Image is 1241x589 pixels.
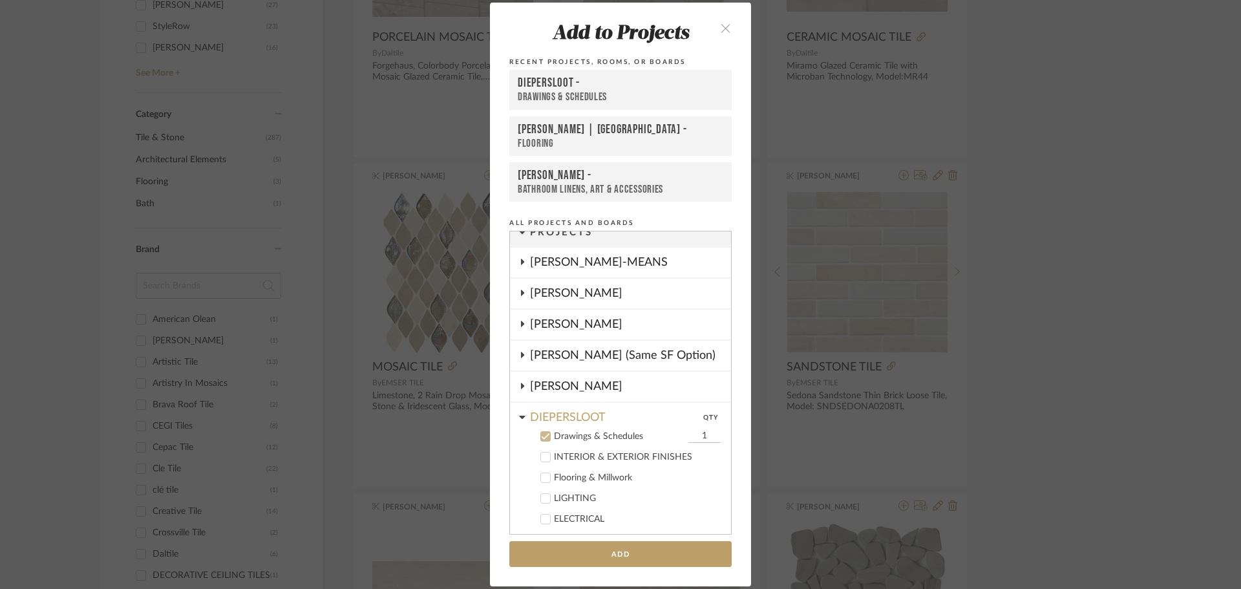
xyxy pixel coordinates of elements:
[554,493,721,504] div: LIGHTING
[518,91,723,104] div: Drawings & Schedules
[530,310,731,339] div: [PERSON_NAME]
[554,452,721,463] div: INTERIOR & EXTERIOR FINISHES
[509,56,732,68] div: Recent Projects, Rooms, or Boards
[509,541,732,568] button: Add
[530,218,731,248] div: Projects
[554,431,685,442] div: Drawings & Schedules
[530,341,731,370] div: [PERSON_NAME] (Same SF Option)
[518,76,723,91] div: DIEPERSLOOT -
[530,248,731,277] div: [PERSON_NAME]-MEANS
[518,168,723,183] div: [PERSON_NAME] -
[706,14,745,41] button: close
[509,23,732,45] div: Add to Projects
[554,514,721,525] div: ELECTRICAL
[530,279,731,308] div: [PERSON_NAME]
[530,403,703,425] div: DIEPERSLOOT
[518,183,723,196] div: Bathroom Linens, Art & Accessories
[688,430,721,443] input: Drawings & Schedules
[530,372,731,402] div: [PERSON_NAME]
[554,473,721,484] div: Flooring & Millwork
[509,217,732,229] div: All Projects and Boards
[703,403,718,425] div: QTY
[518,137,723,150] div: Flooring
[518,122,723,137] div: [PERSON_NAME] | [GEOGRAPHIC_DATA] -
